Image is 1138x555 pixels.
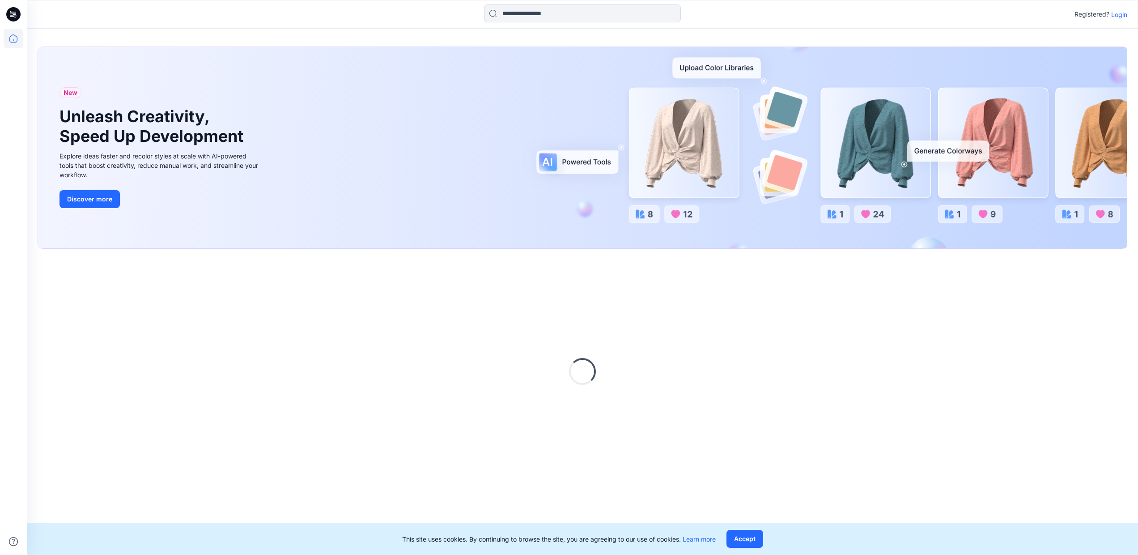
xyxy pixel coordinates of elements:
[64,87,77,98] span: New
[683,535,716,543] a: Learn more
[59,190,120,208] button: Discover more
[1111,10,1127,19] p: Login
[59,151,261,179] div: Explore ideas faster and recolor styles at scale with AI-powered tools that boost creativity, red...
[726,530,763,548] button: Accept
[59,190,261,208] a: Discover more
[402,534,716,544] p: This site uses cookies. By continuing to browse the site, you are agreeing to our use of cookies.
[59,107,247,145] h1: Unleash Creativity, Speed Up Development
[1074,9,1109,20] p: Registered?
